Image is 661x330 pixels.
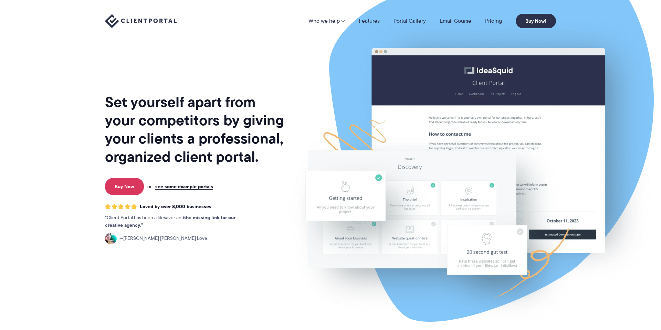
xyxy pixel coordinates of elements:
[440,18,471,24] a: Email Course
[308,18,345,24] a: Who we help
[105,214,235,229] strong: the missing link for our creative agency
[394,18,426,24] a: Portal Gallery
[105,93,285,166] h1: Set yourself apart from your competitors by giving your clients a professional, organized client ...
[140,204,211,210] span: Loved by over 8,000 businesses
[105,214,250,229] p: Client Portal has been a lifesaver and .
[119,235,207,242] span: [PERSON_NAME] [PERSON_NAME] Love
[155,183,213,190] a: see some example portals
[485,18,502,24] a: Pricing
[105,178,144,195] a: Buy Now
[147,183,152,190] span: or
[359,18,380,24] a: Features
[516,14,556,28] a: Buy Now!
